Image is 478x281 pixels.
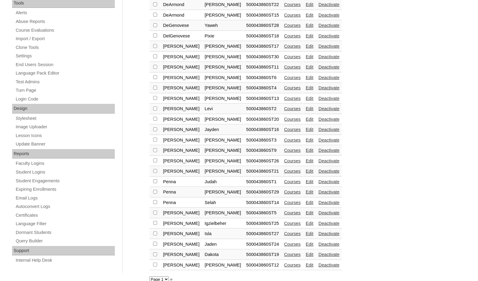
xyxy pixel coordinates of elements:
[244,166,281,177] td: 500043860ST21
[202,94,244,104] td: [PERSON_NAME]
[12,149,115,159] div: Reports
[202,208,244,218] td: [PERSON_NAME]
[318,148,339,153] a: Deactivate
[306,200,313,205] a: Edit
[318,65,339,69] a: Deactivate
[244,104,281,114] td: 500043860ST2
[161,31,202,41] td: DelGenovese
[202,41,244,52] td: [PERSON_NAME]
[15,132,115,139] a: Lesson Icons
[244,198,281,208] td: 500043860ST14
[161,187,202,197] td: Penna
[306,2,313,7] a: Edit
[161,229,202,239] td: [PERSON_NAME]
[15,87,115,94] a: Turn Page
[161,166,202,177] td: [PERSON_NAME]
[306,158,313,163] a: Edit
[318,158,339,163] a: Deactivate
[15,9,115,17] a: Alerts
[306,190,313,194] a: Edit
[244,187,281,197] td: 500043860ST29
[15,95,115,103] a: Login Code
[306,44,313,49] a: Edit
[318,179,339,184] a: Deactivate
[244,145,281,156] td: 500043860ST9
[318,210,339,215] a: Deactivate
[318,2,339,7] a: Deactivate
[15,212,115,219] a: Certificates
[284,65,301,69] a: Courses
[306,138,313,142] a: Edit
[161,125,202,135] td: [PERSON_NAME]
[161,260,202,270] td: [PERSON_NAME]
[306,65,313,69] a: Edit
[161,41,202,52] td: [PERSON_NAME]
[202,177,244,187] td: Judah
[161,208,202,218] td: [PERSON_NAME]
[202,260,244,270] td: [PERSON_NAME]
[161,104,202,114] td: [PERSON_NAME]
[15,140,115,148] a: Update Banner
[284,75,301,80] a: Courses
[202,145,244,156] td: [PERSON_NAME]
[161,135,202,145] td: [PERSON_NAME]
[318,13,339,18] a: Deactivate
[284,13,301,18] a: Courses
[284,96,301,101] a: Courses
[318,252,339,257] a: Deactivate
[284,252,301,257] a: Courses
[202,73,244,83] td: [PERSON_NAME]
[244,125,281,135] td: 500043860ST16
[161,156,202,166] td: [PERSON_NAME]
[318,85,339,90] a: Deactivate
[244,114,281,125] td: 500043860ST20
[306,242,313,247] a: Edit
[244,135,281,145] td: 500043860ST3
[161,62,202,72] td: [PERSON_NAME]
[161,250,202,260] td: [PERSON_NAME]
[244,208,281,218] td: 500043860ST5
[284,221,301,226] a: Courses
[15,78,115,86] a: Test Admins
[202,187,244,197] td: [PERSON_NAME]
[306,106,313,111] a: Edit
[306,169,313,174] a: Edit
[318,231,339,236] a: Deactivate
[12,104,115,113] div: Design
[202,104,244,114] td: Levi
[284,106,301,111] a: Courses
[318,117,339,122] a: Deactivate
[284,242,301,247] a: Courses
[15,257,115,264] a: Internal Help Desk
[15,160,115,167] a: Faculty Logins
[202,125,244,135] td: Jayden
[15,44,115,51] a: Clone Tools
[306,96,313,101] a: Edit
[284,127,301,132] a: Courses
[284,44,301,49] a: Courses
[284,85,301,90] a: Courses
[284,169,301,174] a: Courses
[284,210,301,215] a: Courses
[202,52,244,62] td: [PERSON_NAME]
[15,52,115,60] a: Settings
[306,210,313,215] a: Edit
[318,96,339,101] a: Deactivate
[306,85,313,90] a: Edit
[318,190,339,194] a: Deactivate
[284,190,301,194] a: Courses
[244,73,281,83] td: 500043860ST6
[202,114,244,125] td: [PERSON_NAME]
[318,242,339,247] a: Deactivate
[306,117,313,122] a: Edit
[284,23,301,28] a: Courses
[244,239,281,250] td: 500043860ST24
[284,54,301,59] a: Courses
[318,106,339,111] a: Deactivate
[161,177,202,187] td: Penna
[12,246,115,256] div: Support
[284,117,301,122] a: Courses
[318,23,339,28] a: Deactivate
[202,135,244,145] td: [PERSON_NAME]
[15,61,115,69] a: End Users Session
